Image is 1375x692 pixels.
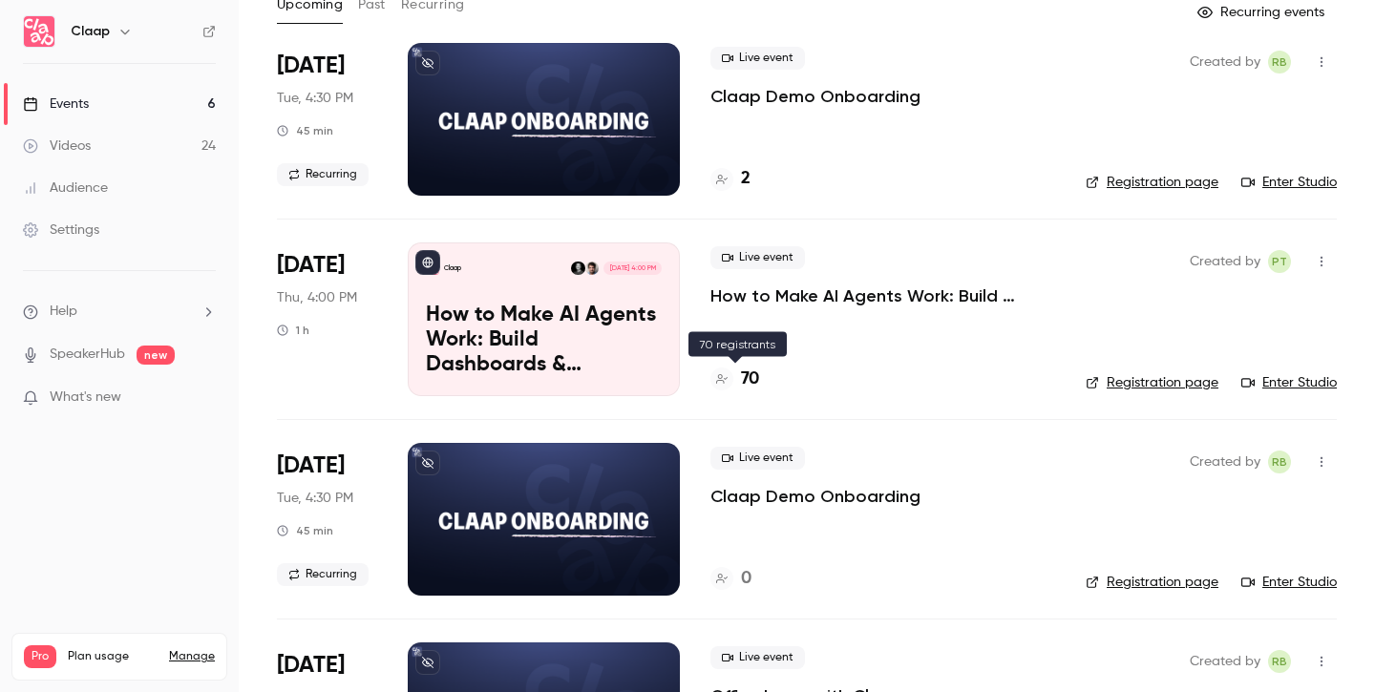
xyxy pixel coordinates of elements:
[1272,650,1287,673] span: RB
[277,451,345,481] span: [DATE]
[71,22,110,41] h6: Claap
[277,523,333,538] div: 45 min
[1272,451,1287,473] span: RB
[277,242,377,395] div: Sep 11 Thu, 4:00 PM (Europe/Lisbon)
[741,367,759,392] h4: 70
[710,367,759,392] a: 70
[710,646,805,669] span: Live event
[1190,650,1260,673] span: Created by
[1268,451,1291,473] span: Robin Bonduelle
[277,89,353,108] span: Tue, 4:30 PM
[68,649,158,664] span: Plan usage
[50,302,77,322] span: Help
[277,250,345,281] span: [DATE]
[710,85,920,108] a: Claap Demo Onboarding
[23,136,91,156] div: Videos
[1241,173,1337,192] a: Enter Studio
[23,220,99,240] div: Settings
[1190,451,1260,473] span: Created by
[1241,373,1337,392] a: Enter Studio
[1086,373,1218,392] a: Registration page
[193,389,216,407] iframe: Noticeable Trigger
[1268,650,1291,673] span: Robin Bonduelle
[710,485,920,508] a: Claap Demo Onboarding
[277,443,377,596] div: Sep 16 Tue, 5:30 PM (Europe/Paris)
[137,346,175,365] span: new
[1190,51,1260,73] span: Created by
[1086,173,1218,192] a: Registration page
[444,263,461,273] p: Claap
[1241,573,1337,592] a: Enter Studio
[710,47,805,70] span: Live event
[710,566,751,592] a: 0
[710,246,805,269] span: Live event
[277,163,369,186] span: Recurring
[23,302,216,322] li: help-dropdown-opener
[1086,573,1218,592] a: Registration page
[1190,250,1260,273] span: Created by
[1272,250,1287,273] span: PT
[710,166,751,192] a: 2
[169,649,215,664] a: Manage
[277,43,377,196] div: Sep 9 Tue, 5:30 PM (Europe/Paris)
[710,447,805,470] span: Live event
[277,288,357,307] span: Thu, 4:00 PM
[603,262,661,275] span: [DATE] 4:00 PM
[277,123,333,138] div: 45 min
[24,645,56,668] span: Pro
[1272,51,1287,73] span: RB
[277,323,309,338] div: 1 h
[571,262,584,275] img: Robin Bonduelle
[408,242,680,395] a: How to Make AI Agents Work: Build Dashboards & Automations with Claap MCPClaapPierre TouzeauRobin...
[277,563,369,586] span: Recurring
[277,489,353,508] span: Tue, 4:30 PM
[741,166,751,192] h4: 2
[24,16,54,47] img: Claap
[1268,250,1291,273] span: Pierre Touzeau
[277,51,345,81] span: [DATE]
[50,388,121,408] span: What's new
[585,262,599,275] img: Pierre Touzeau
[1268,51,1291,73] span: Robin Bonduelle
[426,304,662,377] p: How to Make AI Agents Work: Build Dashboards & Automations with Claap MCP
[741,566,751,592] h4: 0
[23,178,108,198] div: Audience
[277,650,345,681] span: [DATE]
[23,94,89,114] div: Events
[50,345,125,365] a: SpeakerHub
[710,284,1055,307] a: How to Make AI Agents Work: Build Dashboards & Automations with Claap MCP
